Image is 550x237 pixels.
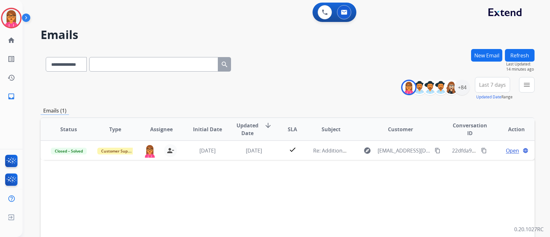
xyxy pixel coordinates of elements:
mat-icon: language [523,148,528,153]
img: avatar [2,9,20,27]
mat-icon: content_copy [481,148,487,153]
span: Last Updated: [506,62,535,67]
span: Range [476,94,513,100]
span: [DATE] [199,147,216,154]
span: 14 minutes ago [506,67,535,72]
span: Last 7 days [479,84,506,86]
p: 0.20.1027RC [514,225,544,233]
mat-icon: menu [523,81,531,89]
span: Status [60,125,77,133]
span: Customer Support [97,148,139,154]
span: Type [109,125,121,133]
mat-icon: explore [363,147,371,154]
span: 22dfda98-bf69-462b-9e43-f3c1cd6cf17b [452,147,547,154]
span: Subject [322,125,341,133]
th: Action [488,118,535,141]
span: [EMAIL_ADDRESS][DOMAIN_NAME] [378,147,431,154]
span: Re: Additional Information Needed [313,147,397,154]
mat-icon: home [7,36,15,44]
span: Initial Date [193,125,222,133]
img: agent-avatar [143,144,156,158]
p: Emails (1) [41,107,69,115]
button: Updated Date [476,94,501,100]
span: Conversation ID [452,122,488,137]
mat-icon: list_alt [7,55,15,63]
span: SLA [288,125,297,133]
button: Last 7 days [475,77,510,93]
mat-icon: inbox [7,93,15,100]
mat-icon: person_remove [167,147,174,154]
span: Updated Date [236,122,259,137]
span: [DATE] [246,147,262,154]
span: Customer [388,125,413,133]
mat-icon: arrow_downward [264,122,272,129]
span: Open [506,147,519,154]
mat-icon: search [221,61,228,68]
button: Refresh [505,49,535,62]
mat-icon: check [289,146,296,153]
button: New Email [471,49,502,62]
span: Assignee [150,125,173,133]
mat-icon: content_copy [435,148,440,153]
span: Closed – Solved [51,148,87,154]
div: +84 [454,80,470,95]
mat-icon: history [7,74,15,82]
h2: Emails [41,28,535,41]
